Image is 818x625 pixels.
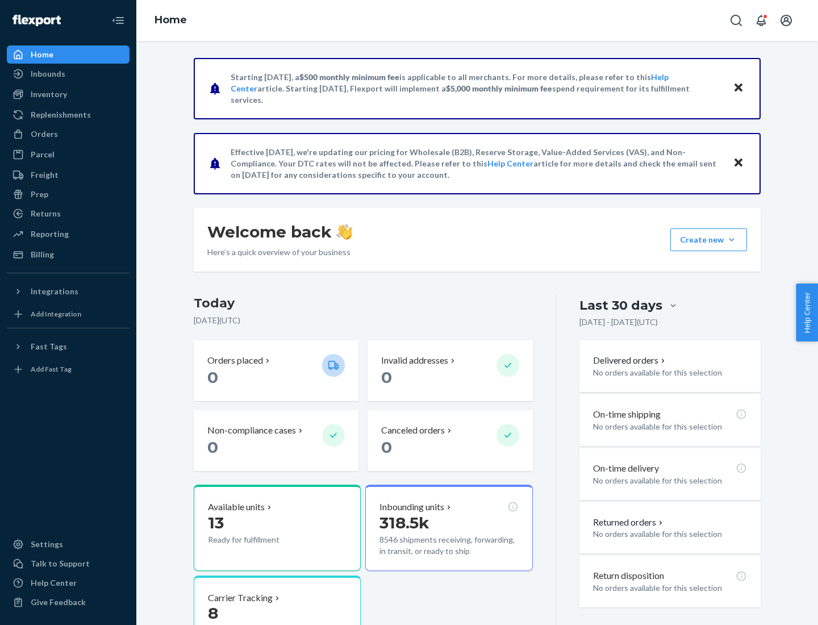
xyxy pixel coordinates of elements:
[775,9,798,32] button: Open account menu
[446,84,552,93] span: $5,000 monthly minimum fee
[7,360,130,378] a: Add Fast Tag
[796,284,818,341] button: Help Center
[31,109,91,120] div: Replenishments
[7,282,130,301] button: Integrations
[194,485,361,571] button: Available units13Ready for fulfillment
[7,593,130,611] button: Give Feedback
[579,316,658,328] p: [DATE] - [DATE] ( UTC )
[31,577,77,589] div: Help Center
[368,340,532,401] button: Invalid addresses 0
[7,185,130,203] a: Prep
[579,297,662,314] div: Last 30 days
[7,535,130,553] a: Settings
[31,249,54,260] div: Billing
[31,128,58,140] div: Orders
[31,149,55,160] div: Parcel
[593,354,667,367] button: Delivered orders
[593,528,747,540] p: No orders available for this selection
[207,424,296,437] p: Non-compliance cases
[31,309,81,319] div: Add Integration
[31,558,90,569] div: Talk to Support
[31,597,86,608] div: Give Feedback
[731,80,746,97] button: Close
[670,228,747,251] button: Create new
[7,106,130,124] a: Replenishments
[231,72,722,106] p: Starting [DATE], a is applicable to all merchants. For more details, please refer to this article...
[381,354,448,367] p: Invalid addresses
[7,305,130,323] a: Add Integration
[31,68,65,80] div: Inbounds
[593,475,747,486] p: No orders available for this selection
[381,438,392,457] span: 0
[7,555,130,573] a: Talk to Support
[731,155,746,172] button: Close
[31,228,69,240] div: Reporting
[31,49,53,60] div: Home
[379,534,518,557] p: 8546 shipments receiving, forwarding, in transit, or ready to ship
[7,166,130,184] a: Freight
[7,205,130,223] a: Returns
[12,15,61,26] img: Flexport logo
[31,539,63,550] div: Settings
[7,574,130,592] a: Help Center
[207,438,218,457] span: 0
[368,410,532,471] button: Canceled orders 0
[207,368,218,387] span: 0
[31,364,72,374] div: Add Fast Tag
[155,14,187,26] a: Home
[593,462,659,475] p: On-time delivery
[31,189,48,200] div: Prep
[593,408,661,421] p: On-time shipping
[207,247,352,258] p: Here’s a quick overview of your business
[593,569,664,582] p: Return disposition
[7,85,130,103] a: Inventory
[208,603,218,623] span: 8
[208,513,224,532] span: 13
[207,354,263,367] p: Orders placed
[31,169,59,181] div: Freight
[145,4,196,37] ol: breadcrumbs
[487,159,533,168] a: Help Center
[208,591,273,605] p: Carrier Tracking
[7,145,130,164] a: Parcel
[7,65,130,83] a: Inbounds
[379,513,429,532] span: 318.5k
[593,516,665,529] button: Returned orders
[31,341,67,352] div: Fast Tags
[299,72,399,82] span: $500 monthly minimum fee
[208,534,313,545] p: Ready for fulfillment
[194,294,533,312] h3: Today
[194,315,533,326] p: [DATE] ( UTC )
[7,245,130,264] a: Billing
[231,147,722,181] p: Effective [DATE], we're updating our pricing for Wholesale (B2B), Reserve Storage, Value-Added Se...
[593,367,747,378] p: No orders available for this selection
[194,410,358,471] button: Non-compliance cases 0
[725,9,748,32] button: Open Search Box
[593,421,747,432] p: No orders available for this selection
[7,338,130,356] button: Fast Tags
[7,45,130,64] a: Home
[107,9,130,32] button: Close Navigation
[7,225,130,243] a: Reporting
[750,9,773,32] button: Open notifications
[31,208,61,219] div: Returns
[7,125,130,143] a: Orders
[207,222,352,242] h1: Welcome back
[381,424,445,437] p: Canceled orders
[336,224,352,240] img: hand-wave emoji
[381,368,392,387] span: 0
[31,89,67,100] div: Inventory
[208,501,265,514] p: Available units
[194,340,358,401] button: Orders placed 0
[379,501,444,514] p: Inbounding units
[31,286,78,297] div: Integrations
[365,485,532,571] button: Inbounding units318.5k8546 shipments receiving, forwarding, in transit, or ready to ship
[593,582,747,594] p: No orders available for this selection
